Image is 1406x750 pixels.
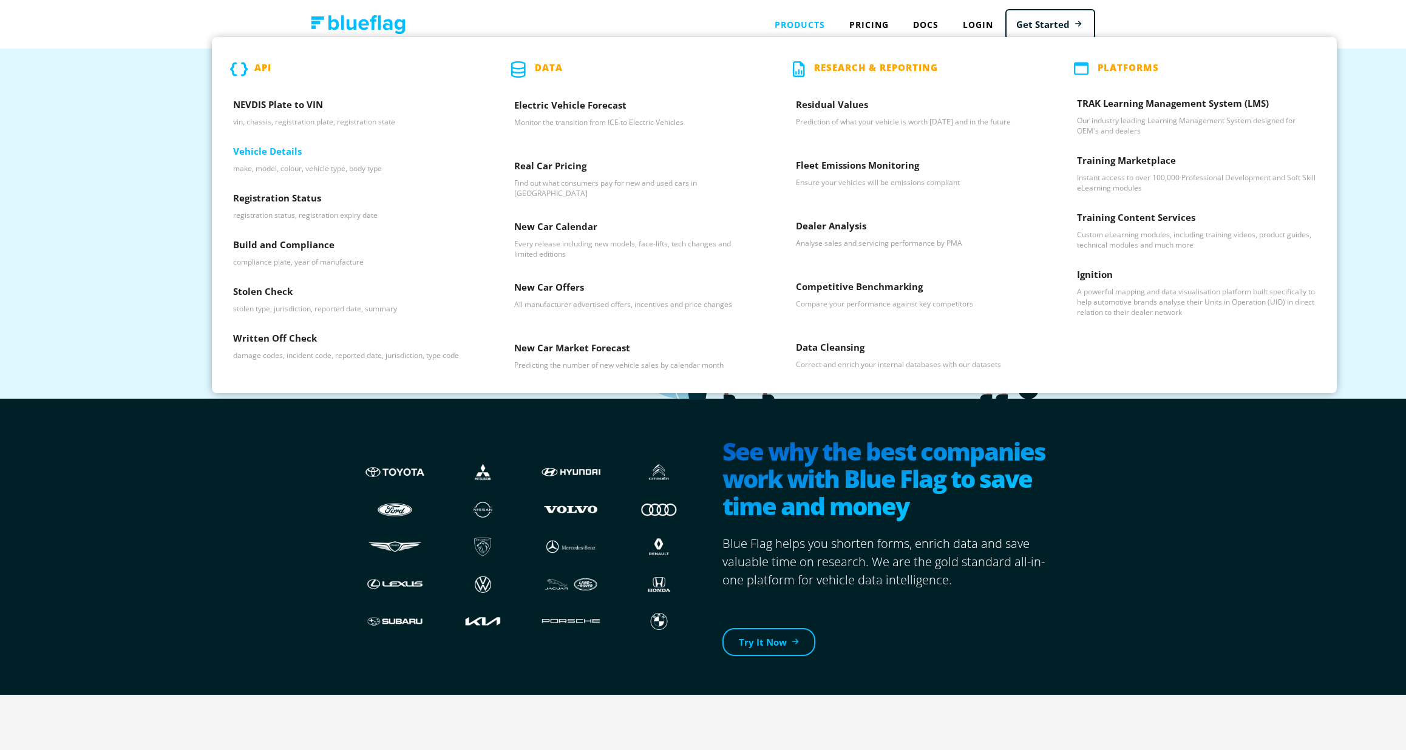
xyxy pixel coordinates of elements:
[233,210,472,220] p: registration status, registration expiry date
[539,461,603,484] img: Hyundai logo
[233,285,472,303] h3: Stolen Check
[212,89,493,136] a: NEVDIS Plate to VIN - vin, chassis, registration plate, registration state
[233,163,472,174] p: make, model, colour, vehicle type, body type
[363,573,427,596] img: Lexus logo
[254,61,271,78] p: API
[1077,268,1316,286] h3: Ignition
[233,117,472,127] p: vin, chassis, registration plate, registration state
[514,178,753,198] p: Find out what consumers pay for new and used cars in [GEOGRAPHIC_DATA]
[1077,172,1316,193] p: Instant access to over 100,000 Professional Development and Soft Skill eLearning modules
[233,332,472,350] h3: Written Off Check
[627,573,691,596] img: Honda logo
[212,136,493,183] a: Vehicle Details - make, model, colour, vehicle type, body type
[796,359,1034,370] p: Correct and enrich your internal databases with our datasets
[796,159,1034,177] h3: Fleet Emissions Monitoring
[514,299,753,309] p: All manufacturer advertised offers, incentives and price changes
[837,12,901,37] a: Pricing
[1005,9,1095,40] a: Get Started
[493,333,774,393] a: New Car Market Forecast - Predicting the number of new vehicle sales by calendar month
[493,90,774,150] a: Electric Vehicle Forecast - Monitor the transition from ICE to Electric Vehicles
[233,98,472,117] h3: NEVDIS Plate to VIN
[722,628,815,657] a: Try It Now
[1056,202,1337,259] a: Training Content Services - Custom eLearning modules, including training videos, product guides, ...
[535,61,563,78] p: Data
[539,610,603,633] img: Porshce logo
[901,12,951,37] a: Docs
[1077,286,1316,317] p: A powerful mapping and data visualisation platform built specifically to help automotive brands a...
[233,145,472,163] h3: Vehicle Details
[451,535,515,558] img: Peugeot logo
[514,220,753,238] h3: New Car Calendar
[514,99,753,117] h3: Electric Vehicle Forecast
[627,461,691,484] img: Citroen logo
[627,610,691,633] img: BMW logo
[493,272,774,333] a: New Car Offers - All manufacturer advertised offers, incentives and price changes
[451,498,515,521] img: Nissan logo
[514,160,753,178] h3: Real Car Pricing
[212,276,493,323] a: Stolen Check - stolen type, jurisdiction, reported date, summary
[233,192,472,210] h3: Registration Status
[722,535,1055,589] p: Blue Flag helps you shorten forms, enrich data and save valuable time on research. We are the gol...
[363,498,427,521] img: Ford logo
[627,535,691,558] img: Renault logo
[493,150,774,211] a: Real Car Pricing - Find out what consumers pay for new and used cars in Australia
[762,12,837,37] div: Products
[539,498,603,521] img: Volvo logo
[451,573,515,596] img: Volkswagen logo
[951,12,1005,37] a: Login to Blue Flag application
[796,117,1034,127] p: Prediction of what your vehicle is worth [DATE] and in the future
[363,610,427,633] img: Subaru logo
[233,257,472,267] p: compliance plate, year of manufacture
[514,281,753,299] h3: New Car Offers
[514,238,753,259] p: Every release including new models, face-lifts, tech changes and limited editions
[451,461,515,484] img: Mistubishi logo
[796,341,1034,359] h3: Data Cleansing
[233,238,472,257] h3: Build and Compliance
[1077,115,1316,136] p: Our industry leading Learning Management System designed for OEM's and dealers
[722,437,1055,522] h2: See why the best companies work with Blue Flag to save time and money
[775,211,1056,271] a: Dealer Analysis - Analyse sales and servicing performance by PMA
[363,461,427,484] img: Toyota logo
[514,342,753,360] h3: New Car Market Forecast
[796,280,1034,299] h3: Competitive Benchmarking
[796,177,1034,187] p: Ensure your vehicles will be emissions compliant
[1098,61,1159,76] p: PLATFORMS
[627,498,691,521] img: Audi logo
[233,303,472,314] p: stolen type, jurisdiction, reported date, summary
[451,610,515,633] img: Kia logo
[233,350,472,360] p: damage codes, incident code, reported date, jurisdiction, type code
[1077,211,1316,229] h3: Training Content Services
[775,89,1056,150] a: Residual Values - Prediction of what your vehicle is worth today and in the future
[796,98,1034,117] h3: Residual Values
[1056,259,1337,326] a: Ignition - A powerful mapping and data visualisation platform built specifically to help automoti...
[212,323,493,370] a: Written Off Check - damage codes, incident code, reported date, jurisdiction, type code
[311,15,406,34] img: Blue Flag logo
[539,535,603,558] img: Mercedes logo
[493,211,774,272] a: New Car Calendar - Every release including new models, face-lifts, tech changes and limited editions
[363,535,427,558] img: Genesis logo
[1077,154,1316,172] h3: Training Marketplace
[796,220,1034,238] h3: Dealer Analysis
[775,332,1056,393] a: Data Cleansing - Correct and enrich your internal databases with our datasets
[212,229,493,276] a: Build and Compliance - compliance plate, year of manufacture
[796,238,1034,248] p: Analyse sales and servicing performance by PMA
[539,573,603,596] img: JLR logo
[796,299,1034,309] p: Compare your performance against key competitors
[1056,145,1337,202] a: Training Marketplace - Instant access to over 100,000 Professional Development and Soft Skill eLe...
[814,61,938,78] p: Research & Reporting
[514,360,753,370] p: Predicting the number of new vehicle sales by calendar month
[1077,97,1316,115] h3: TRAK Learning Management System (LMS)
[775,271,1056,332] a: Competitive Benchmarking - Compare your performance against key competitors
[775,150,1056,211] a: Fleet Emissions Monitoring - Ensure your vehicles will be emissions compliant
[212,183,493,229] a: Registration Status - registration status, registration expiry date
[1056,88,1337,145] a: TRAK Learning Management System (LMS) - Our industry leading Learning Management System designed ...
[514,117,753,127] p: Monitor the transition from ICE to Electric Vehicles
[1077,229,1316,250] p: Custom eLearning modules, including training videos, product guides, technical modules and much more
